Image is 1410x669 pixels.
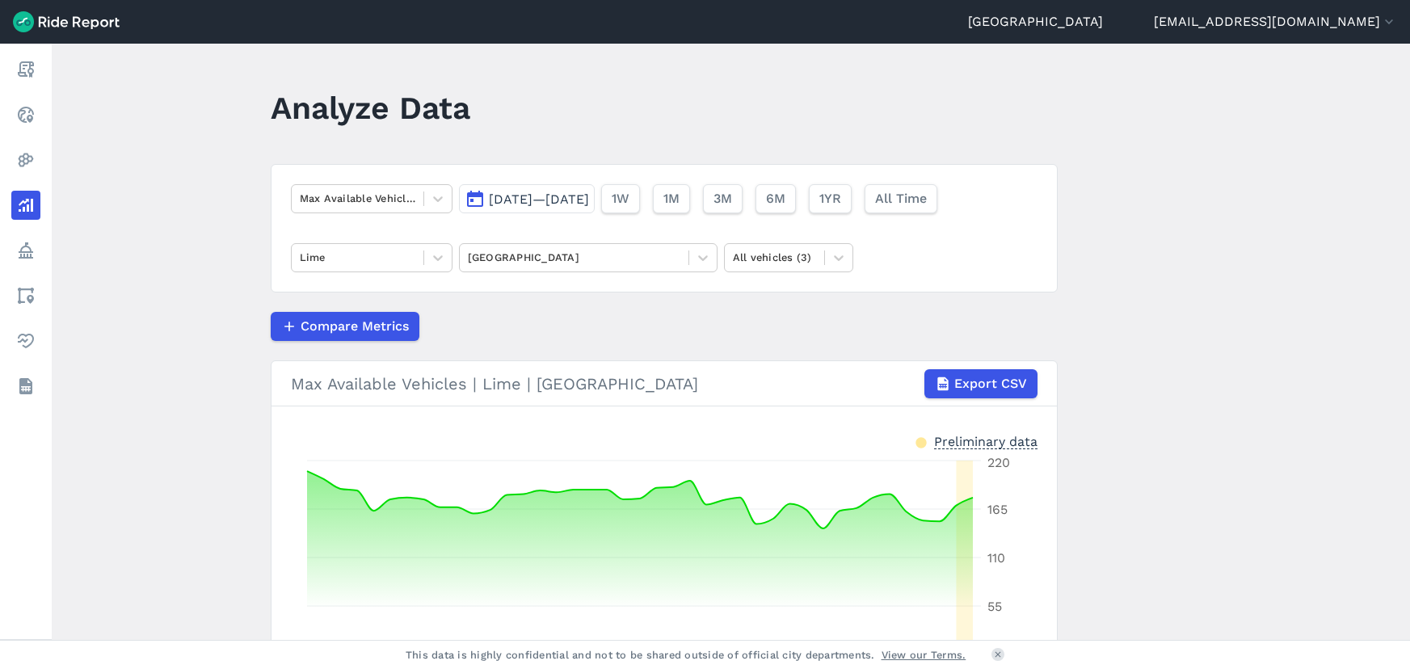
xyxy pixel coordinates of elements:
button: [DATE]—[DATE] [459,184,595,213]
tspan: 165 [987,502,1008,517]
button: [EMAIL_ADDRESS][DOMAIN_NAME] [1154,12,1397,32]
button: 3M [703,184,743,213]
div: Preliminary data [934,432,1038,449]
button: 1W [601,184,640,213]
button: All Time [865,184,937,213]
span: [DATE]—[DATE] [489,191,589,207]
a: Health [11,326,40,356]
a: Areas [11,281,40,310]
span: Compare Metrics [301,317,409,336]
span: Export CSV [954,374,1027,393]
span: 1M [663,189,680,208]
span: 1YR [819,189,841,208]
button: 1YR [809,184,852,213]
a: Datasets [11,372,40,401]
span: 3M [713,189,732,208]
a: [GEOGRAPHIC_DATA] [968,12,1103,32]
tspan: 110 [987,550,1005,566]
a: Report [11,55,40,84]
div: Max Available Vehicles | Lime | [GEOGRAPHIC_DATA] [291,369,1038,398]
span: 1W [612,189,629,208]
a: Policy [11,236,40,265]
button: 1M [653,184,690,213]
span: All Time [875,189,927,208]
button: Export CSV [924,369,1038,398]
a: Analyze [11,191,40,220]
h1: Analyze Data [271,86,470,130]
tspan: 220 [987,455,1010,470]
button: 6M [756,184,796,213]
a: Realtime [11,100,40,129]
span: 6M [766,189,785,208]
a: View our Terms. [882,647,966,663]
tspan: 55 [987,599,1002,614]
img: Ride Report [13,11,120,32]
button: Compare Metrics [271,312,419,341]
a: Heatmaps [11,145,40,175]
